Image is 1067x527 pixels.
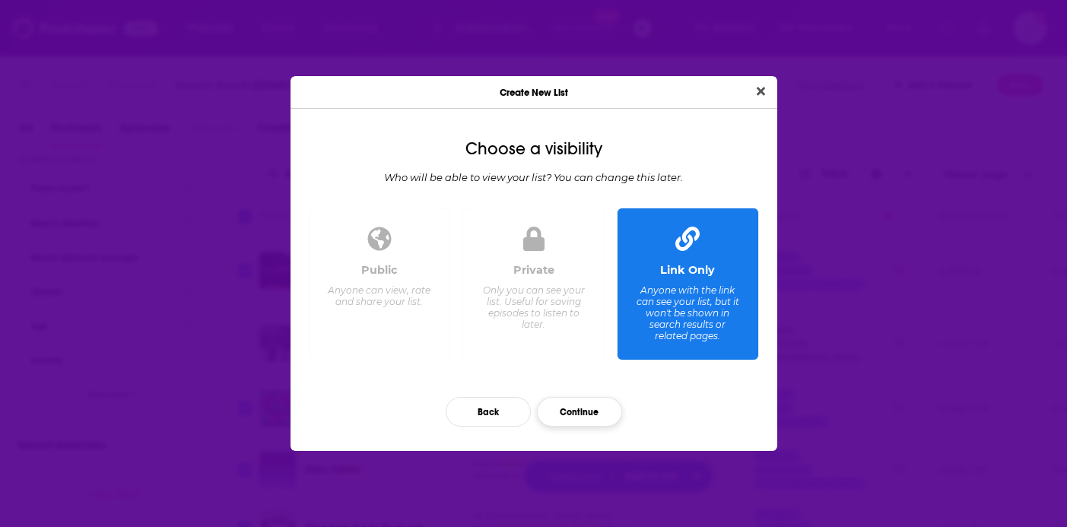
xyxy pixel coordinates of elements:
[446,397,531,427] button: Back
[361,263,398,277] div: Public
[327,284,431,307] div: Anyone can view, rate and share your list.
[303,139,765,159] div: Choose a visibility
[751,82,771,101] button: Close
[291,76,777,109] div: Create New List
[635,284,739,341] div: Anyone with the link can see your list, but it won't be shown in search results or related pages.
[303,171,765,183] div: Who will be able to view your list? You can change this later.
[481,284,586,330] div: Only you can see your list. Useful for saving episodes to listen to later.
[660,263,715,277] div: Link Only
[513,263,554,277] div: Private
[537,397,622,427] button: Continue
